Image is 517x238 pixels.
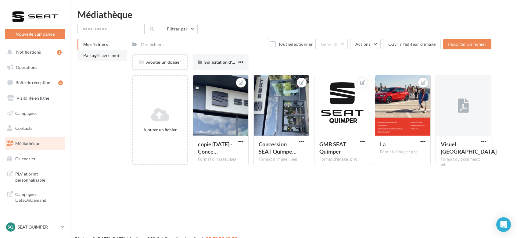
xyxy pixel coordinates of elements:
button: Importer un fichier [443,39,491,49]
span: Campagnes [15,110,37,115]
span: Opérations [16,65,37,70]
div: Open Intercom Messenger [496,217,511,232]
a: Campagnes [4,107,66,120]
button: Gérer(0) [316,39,348,49]
span: copie 08-07-2025 - Concession SEAT Quimper - ext [198,141,232,155]
a: Calendrier [4,152,66,165]
span: Sollicitation d'avis [204,59,239,65]
div: Format d'image: png [319,157,365,162]
span: Actions [355,41,371,47]
a: Campagnes DataOnDemand [4,188,66,206]
span: Médiathèque [15,141,40,146]
span: GMB SEAT Quimper [319,141,346,155]
div: Format d'image: jpeg [198,157,243,162]
span: Contacts [15,126,32,131]
a: SQ SEAT QUIMPER [5,221,65,233]
span: Visuel place UJAP [441,141,497,155]
div: Format d'image: png [380,149,425,155]
span: Calendrier [15,156,36,161]
span: (0) [332,42,338,47]
span: SQ [8,224,14,230]
span: Notifications [16,49,41,55]
span: Concession SEAT Quimper - ext [259,141,296,155]
div: Ajouter un dossier [133,59,187,65]
span: Mes fichiers [83,42,108,47]
a: Médiathèque [4,137,66,150]
a: Opérations [4,61,66,74]
p: SEAT QUIMPER [18,224,58,230]
div: Mes fichiers [141,41,163,48]
div: 4 [58,80,63,85]
button: Ouvrir l'éditeur d'image [383,39,441,49]
button: Filtrer par [162,24,198,34]
a: PLV et print personnalisable [4,167,66,185]
button: Nouvelle campagne [5,29,65,39]
button: Notifications 3 [4,46,64,59]
button: Actions [350,39,381,49]
a: Visibilité en ligne [4,92,66,105]
span: Partagés avec moi [83,53,119,58]
div: 3 [57,50,62,55]
span: Visibilité en ligne [16,95,49,101]
div: Format du document: pdf [441,157,486,168]
div: Ajouter un fichier [135,127,185,133]
a: Boîte de réception4 [4,76,66,89]
div: Format d'image: jpeg [259,157,304,162]
span: La [380,141,386,147]
div: Médiathèque [77,10,510,19]
button: Tout sélectionner [267,39,316,49]
span: Boîte de réception [16,80,50,85]
span: Campagnes DataOnDemand [15,190,63,203]
span: PLV et print personnalisable [15,170,63,183]
span: Importer un fichier [448,41,486,47]
a: Contacts [4,122,66,135]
